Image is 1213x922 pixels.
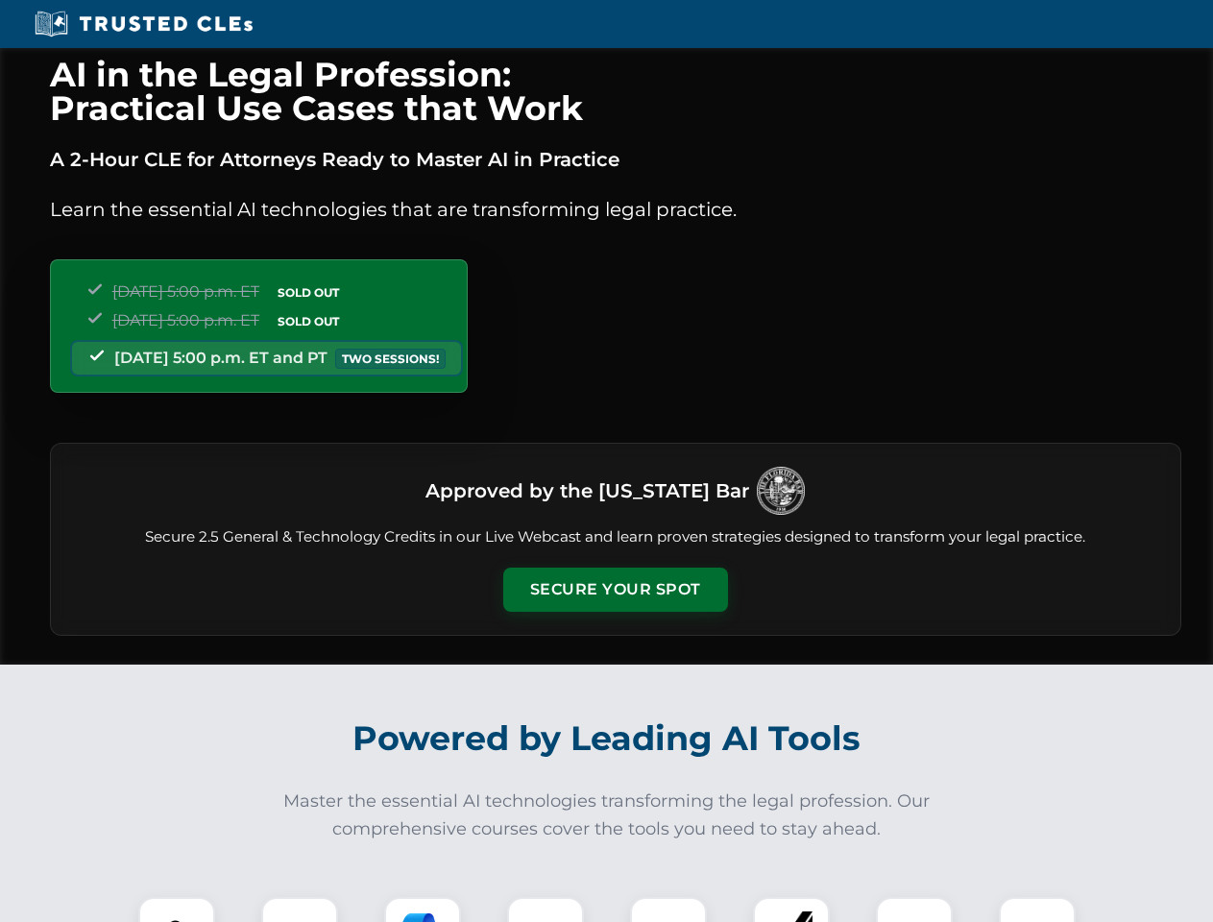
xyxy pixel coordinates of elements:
img: Trusted CLEs [29,10,258,38]
h1: AI in the Legal Profession: Practical Use Cases that Work [50,58,1181,125]
h3: Approved by the [US_STATE] Bar [425,473,749,508]
span: SOLD OUT [271,282,346,303]
p: Master the essential AI technologies transforming the legal profession. Our comprehensive courses... [271,788,943,843]
span: [DATE] 5:00 p.m. ET [112,282,259,301]
span: SOLD OUT [271,311,346,331]
p: Secure 2.5 General & Technology Credits in our Live Webcast and learn proven strategies designed ... [74,526,1157,548]
span: [DATE] 5:00 p.m. ET [112,311,259,329]
p: A 2-Hour CLE for Attorneys Ready to Master AI in Practice [50,144,1181,175]
button: Secure Your Spot [503,568,728,612]
h2: Powered by Leading AI Tools [75,705,1139,772]
p: Learn the essential AI technologies that are transforming legal practice. [50,194,1181,225]
img: Logo [757,467,805,515]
